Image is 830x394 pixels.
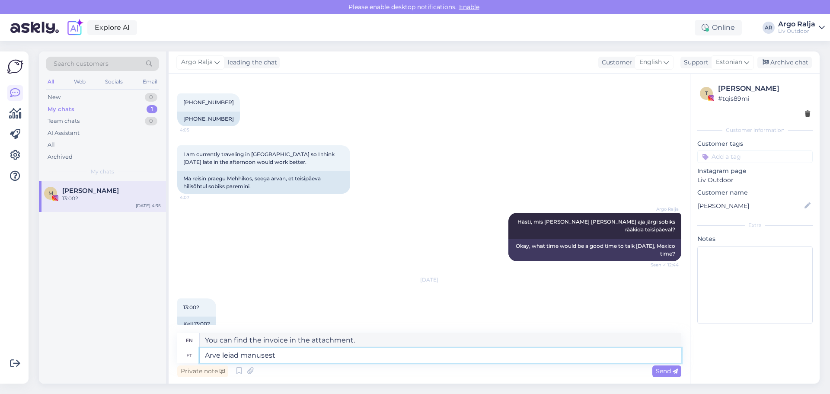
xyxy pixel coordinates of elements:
span: 4:05 [180,127,212,133]
img: Askly Logo [7,58,23,75]
div: Ma reisin praegu Mehhikos, seega arvan, et teisipäeva hilisõhtul sobiks paremini. [177,171,350,194]
div: [PHONE_NUMBER] [177,112,240,126]
span: Seen ✓ 12:44 [646,262,679,268]
span: M [48,190,53,196]
div: 13:00? [62,195,161,202]
input: Add name [698,201,803,211]
div: Okay, what time would be a good time to talk [DATE], Mexico time? [508,239,681,261]
div: AR [763,22,775,34]
div: Team chats [48,117,80,125]
span: My chats [91,168,114,176]
div: Support [680,58,709,67]
div: # tqis89mi [718,94,810,103]
div: Argo Ralja [778,21,815,28]
div: leading the chat [224,58,277,67]
span: 4:07 [180,194,212,201]
div: en [186,333,193,348]
p: Customer tags [697,139,813,148]
div: [DATE] 4:35 [136,202,161,209]
p: Notes [697,234,813,243]
span: English [639,58,662,67]
div: 1 [147,105,157,114]
div: Extra [697,221,813,229]
div: Online [695,20,742,35]
div: All [48,141,55,149]
div: Email [141,76,159,87]
div: New [48,93,61,102]
span: 13:00? [183,304,199,311]
div: et [186,348,192,363]
img: explore-ai [66,19,84,37]
div: [PERSON_NAME] [718,83,810,94]
span: Search customers [54,59,109,68]
span: Maribel Lopez [62,187,119,195]
div: Customer information [697,126,813,134]
div: Socials [103,76,124,87]
p: Instagram page [697,167,813,176]
div: Kell 13:00? [177,317,216,331]
div: Web [72,76,87,87]
span: Argo Ralja [181,58,213,67]
span: Estonian [716,58,742,67]
input: Add a tag [697,150,813,163]
div: Customer [598,58,632,67]
div: 0 [145,93,157,102]
span: [PHONE_NUMBER] [183,99,234,106]
div: Archived [48,153,73,161]
div: [DATE] [177,276,681,284]
span: t [705,90,708,96]
textarea: Arve leiad manusest [200,348,681,363]
span: I am currently traveling in [GEOGRAPHIC_DATA] so I think [DATE] late in the afternoon would work ... [183,151,336,165]
p: Liv Outdoor [697,176,813,185]
textarea: You can find the invoice in the attachment. [200,333,681,348]
p: Customer name [697,188,813,197]
span: Argo Ralja [646,206,679,212]
span: Enable [456,3,482,11]
div: Archive chat [757,57,812,68]
div: 0 [145,117,157,125]
div: All [46,76,56,87]
div: AI Assistant [48,129,80,138]
div: My chats [48,105,74,114]
div: Liv Outdoor [778,28,815,35]
div: Private note [177,365,228,377]
span: Hästi, mis [PERSON_NAME] [PERSON_NAME] aja järgi sobiks rääkida teisipäeval? [517,218,677,233]
span: Send [656,367,678,375]
a: Argo RaljaLiv Outdoor [778,21,825,35]
a: Explore AI [87,20,137,35]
